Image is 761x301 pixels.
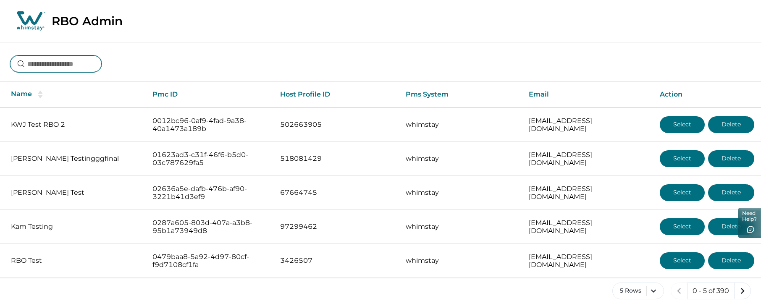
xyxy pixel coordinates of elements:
[11,222,139,231] p: Kam Testing
[146,82,273,107] th: Pmc ID
[406,120,515,129] p: whimstay
[280,222,392,231] p: 97299462
[708,184,754,201] button: Delete
[660,116,705,133] button: Select
[152,185,267,201] p: 02636a5e-dafb-476b-af90-3221b41d3ef9
[406,257,515,265] p: whimstay
[280,257,392,265] p: 3426507
[406,188,515,197] p: whimstay
[529,117,646,133] p: [EMAIL_ADDRESS][DOMAIN_NAME]
[734,283,751,299] button: next page
[152,253,267,269] p: 0479baa8-5a92-4d97-80cf-f9d7108cf1fa
[529,253,646,269] p: [EMAIL_ADDRESS][DOMAIN_NAME]
[280,154,392,163] p: 518081429
[653,82,761,107] th: Action
[273,82,399,107] th: Host Profile ID
[693,287,729,295] p: 0 - 5 of 390
[52,14,123,28] p: RBO Admin
[708,150,754,167] button: Delete
[399,82,522,107] th: Pms System
[406,222,515,231] p: whimstay
[671,283,688,299] button: previous page
[522,82,653,107] th: Email
[11,120,139,129] p: KWJ Test RBO 2
[280,188,392,197] p: 67664745
[612,283,664,299] button: 5 Rows
[406,154,515,163] p: whimstay
[708,116,754,133] button: Delete
[11,188,139,197] p: [PERSON_NAME] Test
[708,218,754,235] button: Delete
[708,252,754,269] button: Delete
[660,184,705,201] button: Select
[529,185,646,201] p: [EMAIL_ADDRESS][DOMAIN_NAME]
[11,257,139,265] p: RBO Test
[529,151,646,167] p: [EMAIL_ADDRESS][DOMAIN_NAME]
[32,90,49,99] button: sorting
[152,117,267,133] p: 0012bc96-0af9-4fad-9a38-40a1473a189b
[660,252,705,269] button: Select
[280,120,392,129] p: 502663905
[687,283,735,299] button: 0 - 5 of 390
[660,150,705,167] button: Select
[11,154,139,163] p: [PERSON_NAME] Testingggfinal
[529,219,646,235] p: [EMAIL_ADDRESS][DOMAIN_NAME]
[660,218,705,235] button: Select
[152,219,267,235] p: 0287a605-803d-407a-a3b8-95b1a73949d8
[152,151,267,167] p: 01623ad3-c31f-46f6-b5d0-03c787629fa5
